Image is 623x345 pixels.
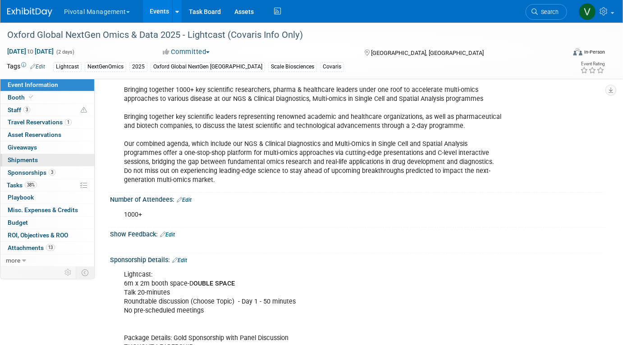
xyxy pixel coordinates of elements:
span: to [26,48,35,55]
a: Booth [0,91,94,104]
span: Asset Reservations [8,131,61,138]
a: Staff3 [0,104,94,116]
div: Lightcast [53,62,82,72]
span: 3 [49,169,55,176]
a: Edit [160,232,175,238]
div: Bringing together 1000+ key scientific researchers, pharma & healthcare leaders under one roof to... [118,81,509,190]
div: 1000+ [118,206,509,224]
span: Playbook [8,194,34,201]
span: Sponsorships [8,169,55,176]
span: Shipments [8,156,38,163]
a: Edit [30,64,45,70]
td: Tags [7,62,45,72]
div: Number of Attendees: [110,193,605,204]
span: Staff [8,106,30,113]
b: OUBLE SPACE [193,280,235,287]
td: Toggle Event Tabs [76,267,95,278]
button: Committed [160,47,213,57]
a: Misc. Expenses & Credits [0,204,94,216]
span: [DATE] [DATE] [7,47,54,55]
a: Edit [177,197,192,203]
i: Booth reservation complete [29,95,33,100]
span: [GEOGRAPHIC_DATA], [GEOGRAPHIC_DATA] [371,50,484,56]
a: Giveaways [0,141,94,154]
a: Search [526,4,567,20]
div: 2025 [129,62,147,72]
div: Scale Biosciences [268,62,317,72]
a: Sponsorships3 [0,167,94,179]
div: In-Person [584,49,605,55]
span: 3 [23,106,30,113]
div: Sponsorship Details: [110,253,605,265]
span: 38% [25,182,37,188]
div: Show Feedback: [110,227,605,239]
a: Asset Reservations [0,129,94,141]
a: Shipments [0,154,94,166]
a: Tasks38% [0,179,94,191]
span: 13 [46,244,55,251]
span: Tasks [7,182,37,189]
span: Potential Scheduling Conflict -- at least one attendee is tagged in another overlapping event. [81,106,87,114]
div: Oxford Global NextGen [GEOGRAPHIC_DATA] [151,62,265,72]
a: ROI, Objectives & ROO [0,229,94,241]
a: Playbook [0,191,94,204]
span: Budget [8,219,28,226]
div: Event Rating [580,62,605,66]
img: Format-Inperson.png [573,48,582,55]
span: Event Information [8,81,58,88]
span: Travel Reservations [8,118,72,126]
span: (2 days) [55,49,74,55]
div: Event Format [517,47,605,60]
img: Valerie Weld [579,3,596,20]
a: Budget [0,217,94,229]
div: NextGenOmics [85,62,126,72]
a: Edit [172,257,187,263]
span: 1 [65,119,72,126]
a: Travel Reservations1 [0,116,94,128]
td: Personalize Event Tab Strip [60,267,76,278]
span: Booth [8,94,35,101]
span: Attachments [8,244,55,251]
span: Misc. Expenses & Credits [8,206,78,213]
div: Oxford Global NextGen Omics & Data 2025 - Lightcast (Covaris Info Only) [4,27,554,43]
a: Attachments13 [0,242,94,254]
span: ROI, Objectives & ROO [8,232,68,239]
span: Giveaways [8,144,37,151]
span: more [6,257,20,264]
span: Search [538,9,559,15]
a: more [0,254,94,267]
div: Covaris [320,62,344,72]
img: ExhibitDay [7,8,52,17]
a: Event Information [0,79,94,91]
